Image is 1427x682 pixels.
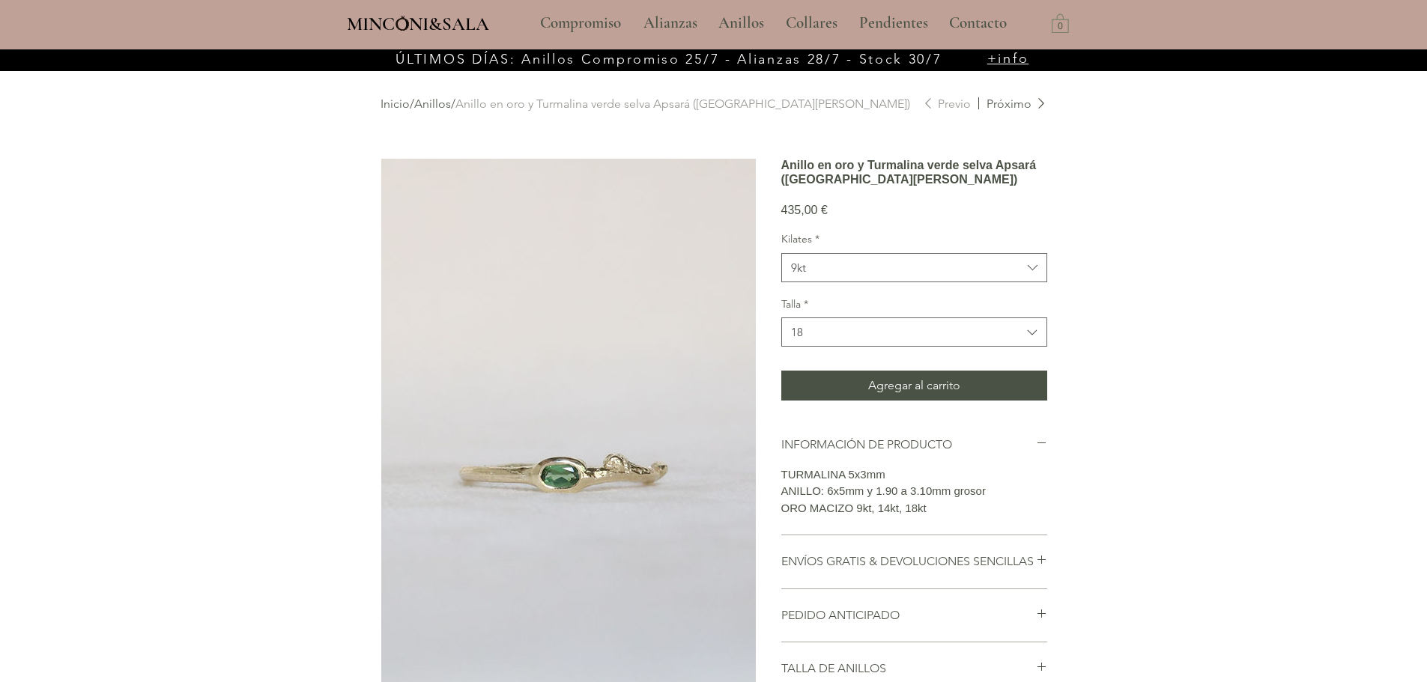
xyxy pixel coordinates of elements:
a: Collares [775,4,848,42]
button: TALLA DE ANILLOS [781,660,1047,677]
p: TURMALINA 5x3mm [781,466,1047,484]
h2: PEDIDO ANTICIPADO [781,607,1036,624]
span: ÚLTIMOS DÍAS: Anillos Compromiso 25/7 - Alianzas 28/7 - Stock 30/7 [396,51,942,67]
div: / / [381,96,922,112]
button: ENVÍOS GRATIS & DEVOLUCIONES SENCILLAS [781,553,1047,570]
p: ORO MACIZO 9kt, 14kt, 18kt [781,500,1047,517]
p: Compromiso [533,4,628,42]
p: Pendientes [852,4,936,42]
h1: Anillo en oro y Turmalina verde selva Apsará ([GEOGRAPHIC_DATA][PERSON_NAME]) [781,158,1047,186]
p: ANILLO: 6x5mm y 1.90 a 3.10mm grosor [781,483,1047,500]
h2: INFORMACIÓN DE PRODUCTO [781,436,1036,453]
a: Contacto [938,4,1019,42]
a: Inicio [381,97,410,111]
p: Collares [778,4,845,42]
a: +info [987,50,1029,67]
button: Kilates [781,253,1047,282]
p: Anillos [711,4,772,42]
a: Anillos [414,97,451,111]
a: Anillos [707,4,775,42]
div: 9kt [791,260,806,275]
button: PEDIDO ANTICIPADO [781,607,1047,624]
text: 0 [1058,22,1063,32]
h2: TALLA DE ANILLOS [781,660,1036,677]
a: Previo [922,96,971,112]
p: Contacto [942,4,1014,42]
img: Minconi Sala [396,16,409,31]
a: Carrito con 0 ítems [1052,13,1069,33]
a: MINCONI&SALA [347,10,489,34]
button: Talla [781,317,1047,347]
p: Alianzas [636,4,705,42]
nav: Sitio [500,4,1048,42]
span: MINCONI&SALA [347,13,489,35]
a: Anillo en oro y Turmalina verde selva Apsará ([GEOGRAPHIC_DATA][PERSON_NAME]) [455,97,910,111]
div: 18 [791,324,803,340]
span: Agregar al carrito [868,377,960,395]
a: Próximo [978,96,1047,112]
a: Pendientes [848,4,938,42]
span: 435,00 € [781,204,828,216]
button: INFORMACIÓN DE PRODUCTO [781,436,1047,453]
a: Alianzas [632,4,707,42]
h2: ENVÍOS GRATIS & DEVOLUCIONES SENCILLAS [781,553,1036,570]
a: Compromiso [529,4,632,42]
label: Talla [781,297,1047,312]
label: Kilates [781,232,1047,247]
button: Agregar al carrito [781,371,1047,401]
